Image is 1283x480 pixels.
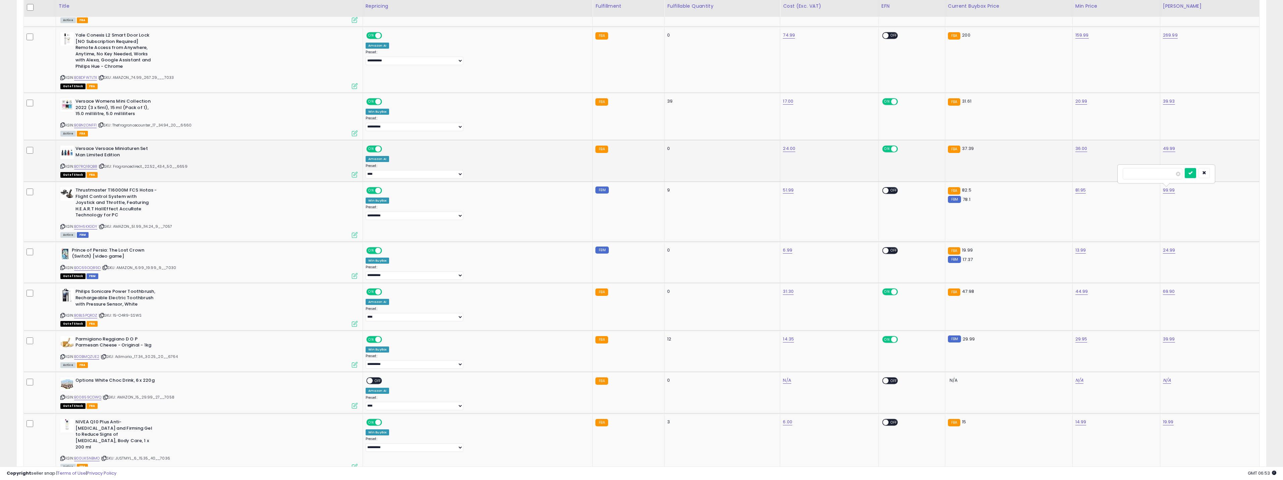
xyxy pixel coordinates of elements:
div: 0 [667,377,775,383]
a: 19.99 [1163,419,1174,425]
span: OFF [381,188,391,194]
span: All listings that are currently out of stock and unavailable for purchase on Amazon [60,321,86,327]
span: FBA [87,403,98,409]
small: FBM [948,335,961,342]
span: OFF [381,99,391,105]
a: 49.99 [1163,145,1175,152]
div: 0 [667,146,775,152]
div: Win BuyBox [366,346,389,353]
div: seller snap | | [7,470,116,477]
a: B00BMQZUE2 [74,354,100,360]
span: 2025-09-18 06:53 GMT [1248,470,1276,476]
span: All listings that are currently out of stock and unavailable for purchase on Amazon [60,84,86,89]
div: Preset: [366,50,588,65]
div: Current Buybox Price [948,3,1070,10]
a: 51.99 [783,187,794,194]
span: ON [883,146,891,152]
b: Parmigiano Reggiano D O P Parmesan Cheese - Original - 1kg [75,336,157,350]
div: Min Price [1075,3,1157,10]
a: B07RQ18QB8 [74,164,98,169]
div: 3 [667,419,775,425]
a: B0BN2DNFF1 [74,122,97,128]
small: FBA [595,336,608,343]
span: | SKU: JUSTMYL_6_15.35_40__7036 [101,456,170,461]
div: EFN [881,3,942,10]
div: Title [59,3,360,10]
div: 12 [667,336,775,342]
a: 24.99 [1163,247,1175,254]
span: FBA [87,321,98,327]
span: FBM [77,232,89,238]
div: Win BuyBox [366,109,389,115]
div: ASIN: [60,32,358,88]
a: Privacy Policy [87,470,116,476]
a: N/A [1163,377,1171,384]
small: FBA [595,32,608,40]
span: FBM [87,273,99,279]
span: 47.98 [962,288,974,295]
span: 78.1 [963,196,970,203]
span: ON [367,289,375,295]
a: 36.00 [1075,145,1087,152]
span: OFF [889,33,899,39]
span: ON [367,33,375,39]
small: FBA [595,377,608,385]
span: FBA [87,172,98,178]
a: 29.95 [1075,336,1087,342]
div: Amazon AI [366,43,389,49]
b: Philips Sonicare Power Toothbrush, Rechargeable Electric Toothbrush with Pressure Sensor, White [75,288,157,309]
span: 200 [962,32,970,38]
span: OFF [381,33,391,39]
img: 31v1D1l82aL._SL40_.jpg [60,32,74,46]
div: Win BuyBox [366,258,389,264]
span: 82.5 [962,187,971,193]
a: B0C69DQ89D [74,265,101,271]
span: N/A [950,377,958,383]
span: ON [367,99,375,105]
b: Versace Versace Miniaturen Set Man Limited Edition [75,146,157,160]
img: 41t1EqHrIzL._SL40_.jpg [60,98,74,112]
small: FBA [595,146,608,153]
span: ON [883,289,891,295]
a: 17.00 [783,98,793,105]
div: Preset: [366,437,588,452]
span: | SKU: AMAZON_15_29.99_27__7058 [103,394,174,400]
span: OFF [381,420,391,425]
span: OFF [889,248,899,253]
b: Thrustmaster T16000M FCS Hotas - Flight Control System with Joystick and Throttle, Featuring H.E.... [75,187,157,220]
div: ASIN: [60,336,358,367]
div: ASIN: [60,98,358,136]
span: | SKU: AMAZON_6.99_19.99_9__7030 [102,265,176,270]
div: Preset: [366,307,588,322]
span: | SKU: AMAZON_51.99_114.24_9__7057 [99,224,172,229]
b: Options White Choc Drink, 6 x 220g [75,377,157,385]
span: OFF [889,188,899,194]
small: FBA [948,187,960,195]
span: ON [367,336,375,342]
span: ON [883,336,891,342]
a: 39.99 [1163,336,1175,342]
small: FBA [948,288,960,296]
small: FBA [948,146,960,153]
span: 31.61 [962,98,971,104]
div: 9 [667,187,775,193]
span: OFF [897,146,908,152]
div: 0 [667,288,775,295]
small: FBA [948,98,960,106]
a: 74.99 [783,32,795,39]
span: 19.99 [962,247,973,253]
a: 6.99 [783,247,792,254]
a: 24.00 [783,145,795,152]
div: Amazon AI [366,156,389,162]
span: All listings that are currently out of stock and unavailable for purchase on Amazon [60,172,86,178]
a: 6.00 [783,419,792,425]
div: Preset: [366,164,588,179]
span: 29.99 [963,336,975,342]
span: OFF [889,378,899,384]
span: | SKU: 15-O4R9-SSWS [99,313,142,318]
small: FBA [595,98,608,106]
a: 39.93 [1163,98,1175,105]
a: B00859CDWQ [74,394,102,400]
div: ASIN: [60,288,358,326]
span: ON [367,248,375,253]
